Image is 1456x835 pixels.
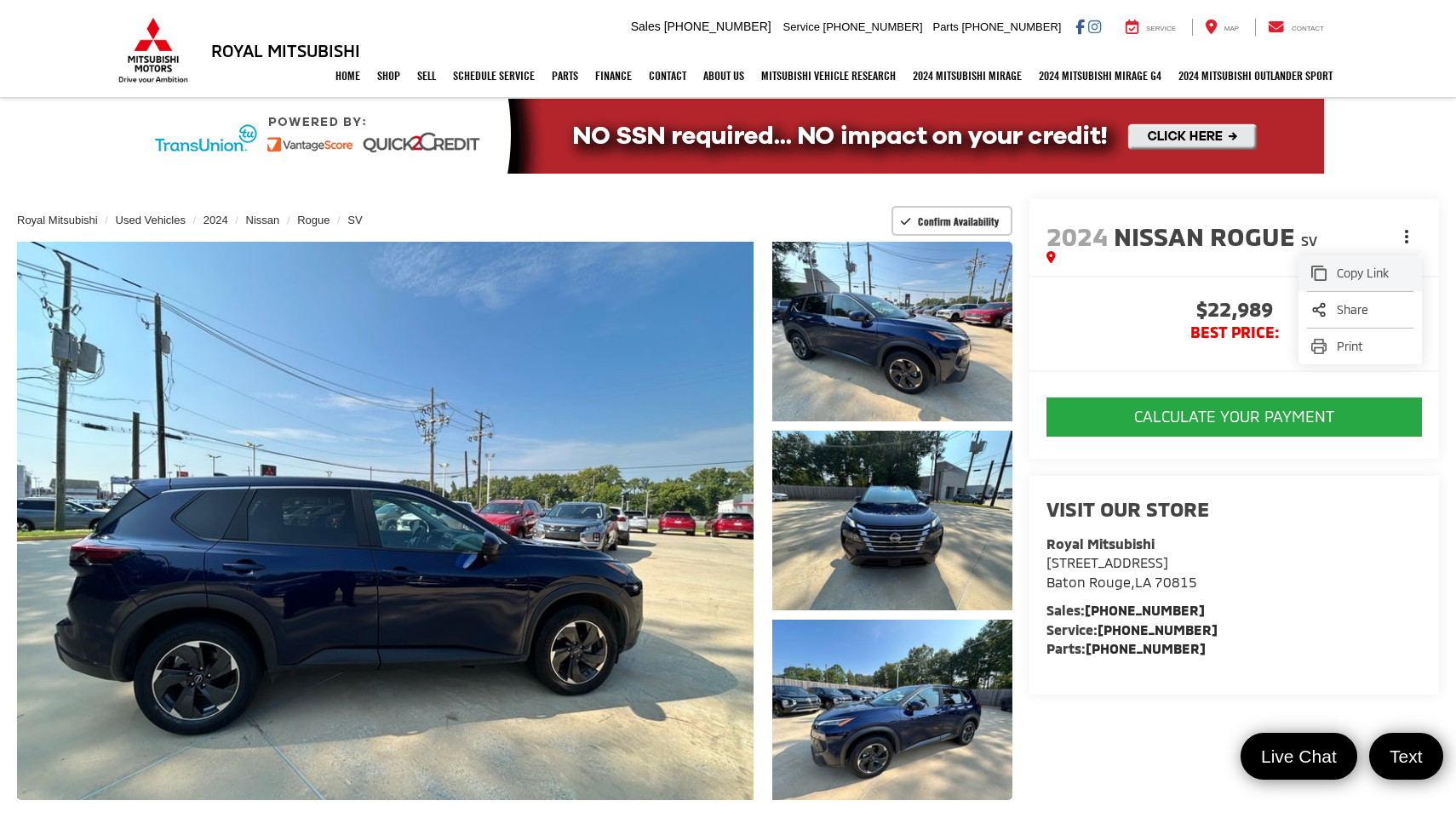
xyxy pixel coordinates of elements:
a: Map [1192,19,1252,36]
span: [PHONE_NUMBER] [664,20,771,33]
span: Nissan Rogue [1114,220,1301,251]
a: Royal Mitsubishi [17,214,98,226]
a: Service [1113,19,1189,36]
a: Finance [587,54,640,97]
a: Sell [409,54,444,97]
a: Contact [640,54,695,97]
button: Copy Link [1298,255,1422,291]
span: $22,989 [1046,299,1422,324]
span: Print [1337,338,1409,355]
strong: Sales: [1046,602,1205,618]
a: Shop [369,54,409,97]
span: Share [1337,301,1409,318]
span: Live Chat [1253,745,1345,768]
a: Schedule Service: Opens in a new tab [444,54,543,97]
span: dropdown dots [1405,230,1408,243]
span: , [1046,574,1197,590]
span: BEST PRICE: [1046,324,1422,341]
button: CALCULATE YOUR PAYMENT [1046,397,1422,437]
span: [STREET_ADDRESS] [1046,554,1168,570]
a: Expand Photo 1 [772,242,1012,421]
a: Expand Photo 0 [17,242,754,800]
a: Facebook: Click to visit our Facebook page [1075,20,1085,33]
a: 2024 Mitsubishi Outlander SPORT [1170,54,1341,97]
h3: Royal Mitsubishi [211,41,360,60]
span: [PHONE_NUMBER] [823,20,923,33]
ul: Actions [1298,255,1422,364]
strong: Royal Mitsubishi [1046,535,1155,552]
a: Instagram: Click to visit our Instagram page [1088,20,1101,33]
button: Share [1298,292,1422,328]
strong: Service: [1046,621,1218,638]
a: Mitsubishi Vehicle Research [753,54,904,97]
span: Sales [631,20,661,33]
span: LA [1135,574,1151,590]
span: Map [1224,25,1239,32]
a: Rogue [297,214,330,226]
span: Service [783,20,820,33]
strong: Parts: [1046,640,1206,656]
img: 2024 Nissan Rogue SV [770,240,1014,424]
span: [PHONE_NUMBER] [961,20,1061,33]
a: Nissan [246,214,280,226]
a: Expand Photo 2 [772,431,1012,610]
h2: Visit our Store [1046,498,1422,520]
a: [PHONE_NUMBER] [1098,621,1218,638]
a: Expand Photo 3 [772,620,1012,799]
span: Baton Rouge [1046,574,1131,590]
span: SV [1301,232,1317,249]
span: Copy Link [1337,265,1409,282]
span: Contact [1292,25,1324,32]
a: 2024 [203,214,228,226]
span: Parts [932,20,958,33]
span: Service [1146,25,1176,32]
a: 2024 Mitsubishi Mirage [904,54,1030,97]
button: Actions [1392,221,1422,251]
a: About Us [695,54,753,97]
a: [STREET_ADDRESS] Baton Rouge,LA 70815 [1046,554,1197,590]
a: SV [347,214,362,226]
a: Live Chat [1241,733,1357,780]
span: 2024 [1046,220,1108,251]
img: 2024 Nissan Rogue SV [770,429,1014,613]
a: Contact [1255,19,1337,36]
a: Home [327,54,369,97]
a: [PHONE_NUMBER] [1086,640,1206,656]
a: Parts: Opens in a new tab [543,54,587,97]
img: Quick2Credit [132,99,1324,174]
img: Mitsubishi [115,17,192,83]
a: Used Vehicles [116,214,186,226]
button: Print [1298,329,1422,364]
a: [PHONE_NUMBER] [1085,602,1205,618]
a: Text [1369,733,1443,780]
a: 2024 Mitsubishi Mirage G4 [1030,54,1170,97]
span: Confirm Availability [918,214,999,228]
span: Text [1381,745,1431,768]
img: 2024 Nissan Rogue SV [9,239,761,803]
img: 2024 Nissan Rogue SV [770,618,1014,802]
span: 70815 [1155,574,1197,590]
button: Confirm Availability [891,206,1013,236]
